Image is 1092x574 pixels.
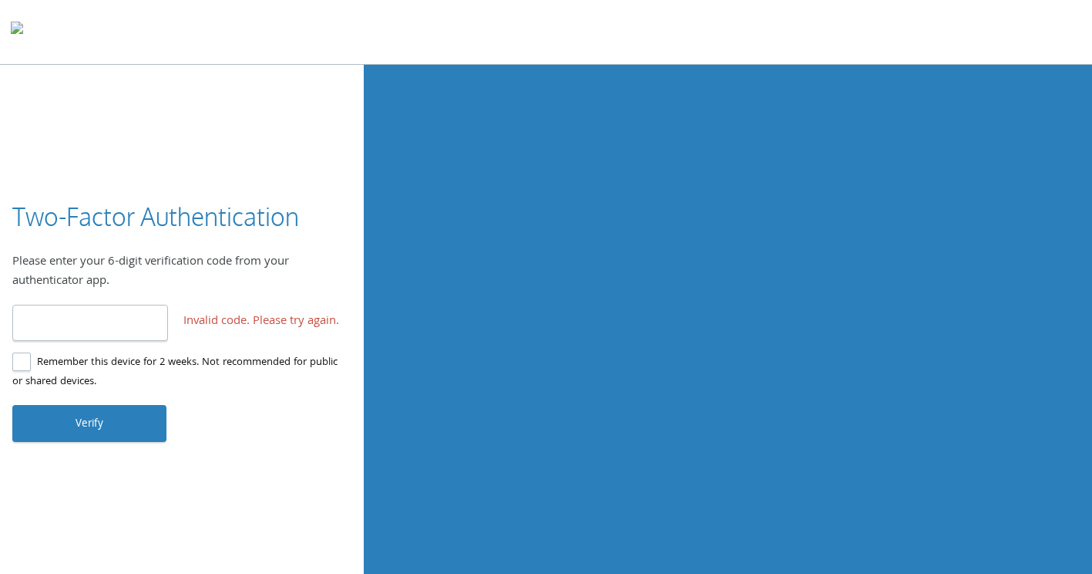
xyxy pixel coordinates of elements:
[12,200,299,235] h3: Two-Factor Authentication
[12,253,351,292] div: Please enter your 6-digit verification code from your authenticator app.
[12,405,166,442] button: Verify
[183,312,339,333] span: Invalid code. Please try again.
[11,16,23,47] img: todyl-logo-dark.svg
[12,353,339,392] label: Remember this device for 2 weeks. Not recommended for public or shared devices.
